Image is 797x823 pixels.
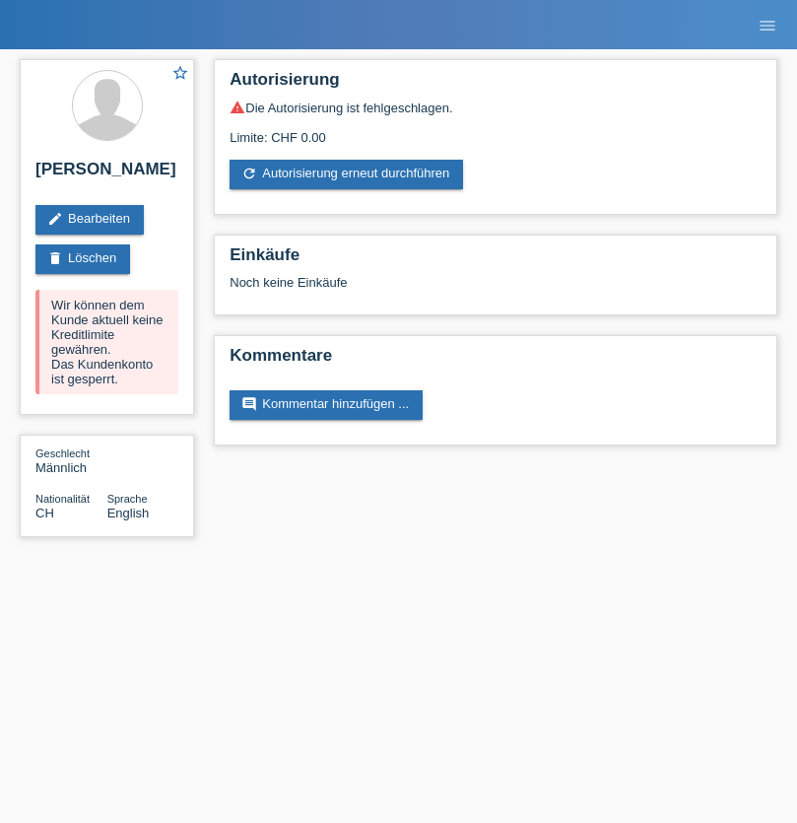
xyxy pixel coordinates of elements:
i: delete [47,250,63,266]
h2: Autorisierung [230,70,762,100]
a: deleteLöschen [35,244,130,274]
h2: [PERSON_NAME] [35,160,178,189]
span: English [107,506,150,520]
div: Noch keine Einkäufe [230,275,762,305]
a: menu [748,19,787,31]
div: Wir können dem Kunde aktuell keine Kreditlimite gewähren. Das Kundenkonto ist gesperrt. [35,290,178,394]
span: Geschlecht [35,447,90,459]
i: warning [230,100,245,115]
i: refresh [241,166,257,181]
i: edit [47,211,63,227]
a: refreshAutorisierung erneut durchführen [230,160,463,189]
a: editBearbeiten [35,205,144,235]
div: Limite: CHF 0.00 [230,115,762,145]
a: commentKommentar hinzufügen ... [230,390,423,420]
i: star_border [171,64,189,82]
h2: Einkäufe [230,245,762,275]
a: star_border [171,64,189,85]
div: Männlich [35,446,107,475]
div: Die Autorisierung ist fehlgeschlagen. [230,100,762,115]
span: Sprache [107,493,148,505]
span: Schweiz [35,506,54,520]
i: comment [241,396,257,412]
h2: Kommentare [230,346,762,376]
span: Nationalität [35,493,90,505]
i: menu [758,16,777,35]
